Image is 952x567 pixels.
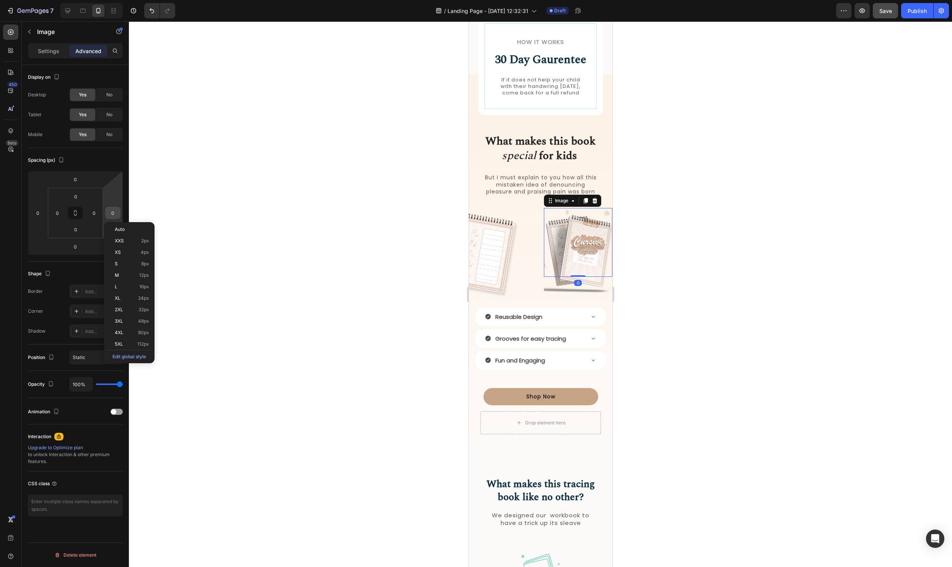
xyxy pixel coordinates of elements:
input: 0 [32,207,44,219]
div: Tablet [28,111,41,118]
span: L [115,284,117,289]
div: Animation [28,407,61,417]
p: 7 [50,6,54,15]
div: Desktop [28,91,46,98]
span: Save [879,8,892,14]
span: Draft [554,7,566,14]
img: image_demo.jpg [75,187,144,276]
button: Static [69,351,123,364]
div: Delete element [54,551,96,560]
button: Publish [901,3,933,18]
span: Landing Page - [DATE] 12:32:31 [448,7,528,15]
span: Yes [79,111,86,118]
span: No [106,91,112,98]
div: Drop element here [56,398,97,405]
span: 8px [141,261,149,266]
div: Mobile [28,131,42,138]
p: Edit global style [106,350,153,362]
span: / [444,7,446,15]
div: Upgrade to Optimize plan [28,444,123,451]
input: 0 [107,207,119,219]
p: Settings [38,47,59,55]
div: Image [85,176,101,183]
span: 4px [141,250,149,255]
p: Advanced [75,47,101,55]
button: Save [873,3,898,18]
div: Spacing (px) [28,155,66,166]
span: 2px [141,238,149,244]
div: Add... [85,328,121,335]
span: 12px [139,273,149,278]
span: Yes [79,131,86,138]
span: 5XL [115,341,123,347]
div: 0 [105,258,113,265]
h2: What makes this tracing book like no other? [10,456,134,483]
div: Open Intercom Messenger [926,530,944,548]
span: No [106,131,112,138]
div: Opacity [28,379,55,390]
span: M [115,273,119,278]
span: 3XL [115,318,123,324]
span: No [106,111,112,118]
div: Corner [28,308,43,315]
span: 48px [138,318,149,324]
span: 80px [138,330,149,335]
div: Undo/Redo [144,3,175,18]
p: Image [37,27,102,36]
span: XS [115,250,121,255]
div: Add... [85,308,121,315]
input: 0 [68,174,83,185]
input: Auto [70,377,93,391]
span: 112px [137,341,149,347]
div: Add... [85,288,121,295]
span: XL [115,296,120,301]
p: Fun and Engaging [26,334,76,344]
span: 4XL [115,330,124,335]
input: 0px [68,191,83,202]
p: We designed our workbook to have a trick up its sleave [18,490,125,505]
input: 0 [68,241,83,252]
span: Auto [115,227,125,232]
span: 16px [139,284,149,289]
div: Shape [28,269,52,279]
span: XXS [115,238,124,244]
iframe: Design area [469,21,612,567]
button: 7 [3,3,57,18]
div: Position [28,353,56,363]
p: Reusable Design [26,290,73,301]
div: CSS class [28,480,57,487]
div: to unlock Interaction & other premium features. [28,444,123,465]
p: Grooves for easy tracing [26,312,97,322]
span: 24px [138,296,149,301]
button: <p>Shop Now</p> [15,367,129,384]
span: S [115,261,118,266]
span: 32px [138,307,149,312]
div: 450 [7,81,18,88]
div: Shadow [28,328,46,335]
div: Interaction [28,433,51,440]
input: 0px [52,207,63,219]
p: Shop Now [57,370,86,380]
div: Beta [6,140,18,146]
span: Yes [79,91,86,98]
span: Static [73,354,85,360]
span: 2XL [115,307,123,312]
button: Delete element [28,549,123,561]
div: Border [28,288,43,295]
div: Publish [908,7,927,15]
div: Display on [28,72,61,83]
input: 0px [88,207,100,219]
input: 0px [68,224,83,235]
